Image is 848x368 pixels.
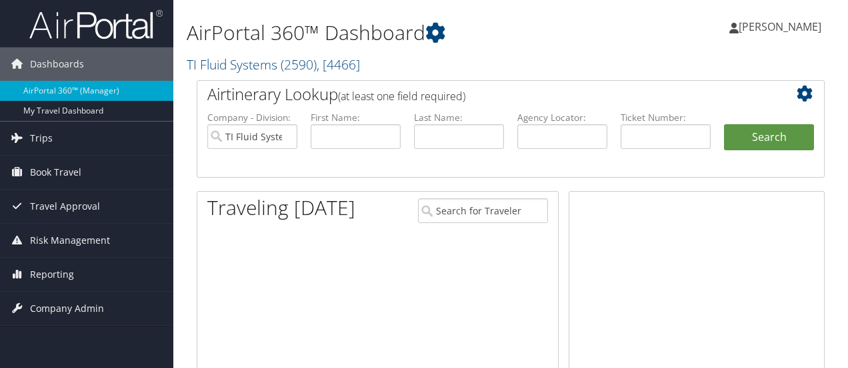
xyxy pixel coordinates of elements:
h2: Airtinerary Lookup [207,83,762,106]
span: , [ 4466 ] [317,55,360,73]
span: Travel Approval [30,190,100,223]
label: Last Name: [414,111,504,124]
label: Ticket Number: [621,111,711,124]
span: (at least one field required) [338,89,465,104]
button: Search [724,124,814,151]
h1: AirPortal 360™ Dashboard [187,19,619,47]
input: Search for Traveler [418,198,549,223]
a: TI Fluid Systems [187,55,360,73]
h1: Traveling [DATE] [207,194,355,222]
span: [PERSON_NAME] [739,19,821,34]
span: Risk Management [30,224,110,257]
label: Company - Division: [207,111,297,124]
span: Dashboards [30,47,84,81]
label: Agency Locator: [517,111,607,124]
a: [PERSON_NAME] [729,7,835,47]
span: ( 2590 ) [281,55,317,73]
span: Trips [30,122,53,155]
label: First Name: [311,111,401,124]
span: Reporting [30,258,74,291]
span: Company Admin [30,292,104,325]
img: airportal-logo.png [29,9,163,40]
span: Book Travel [30,156,81,189]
